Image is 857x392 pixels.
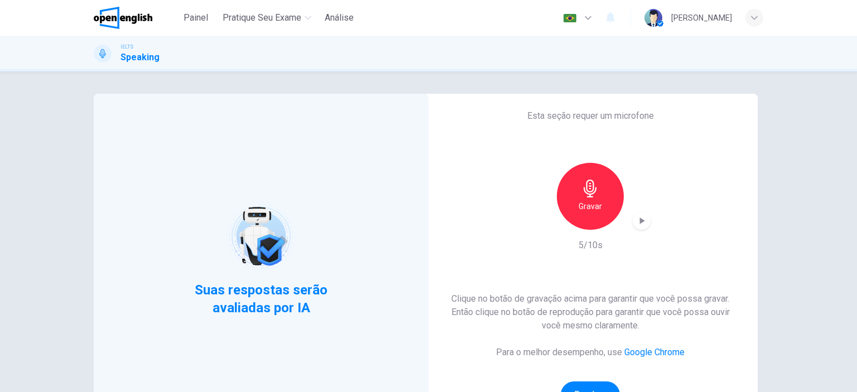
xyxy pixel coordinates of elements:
[218,8,316,28] button: Pratique seu exame
[557,163,624,230] button: Gravar
[441,292,740,332] h6: Clique no botão de gravação acima para garantir que você possa gravar. Então clique no botão de r...
[325,11,354,25] span: Análise
[527,109,654,123] h6: Esta seção requer um microfone
[121,51,160,64] h1: Speaking
[644,9,662,27] img: Profile picture
[94,7,152,29] img: OpenEnglish logo
[223,11,301,25] span: Pratique seu exame
[320,8,358,28] button: Análise
[671,11,732,25] div: [PERSON_NAME]
[579,200,602,213] h6: Gravar
[94,7,178,29] a: OpenEnglish logo
[624,347,685,357] a: Google Chrome
[184,11,208,25] span: Painel
[225,201,296,272] img: robot icon
[194,281,329,317] span: Suas respostas serão avaliadas por IA
[178,8,214,28] button: Painel
[496,346,685,359] h6: Para o melhor desempenho, use
[579,239,603,252] h6: 5/10s
[121,43,133,51] span: IELTS
[563,14,577,22] img: pt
